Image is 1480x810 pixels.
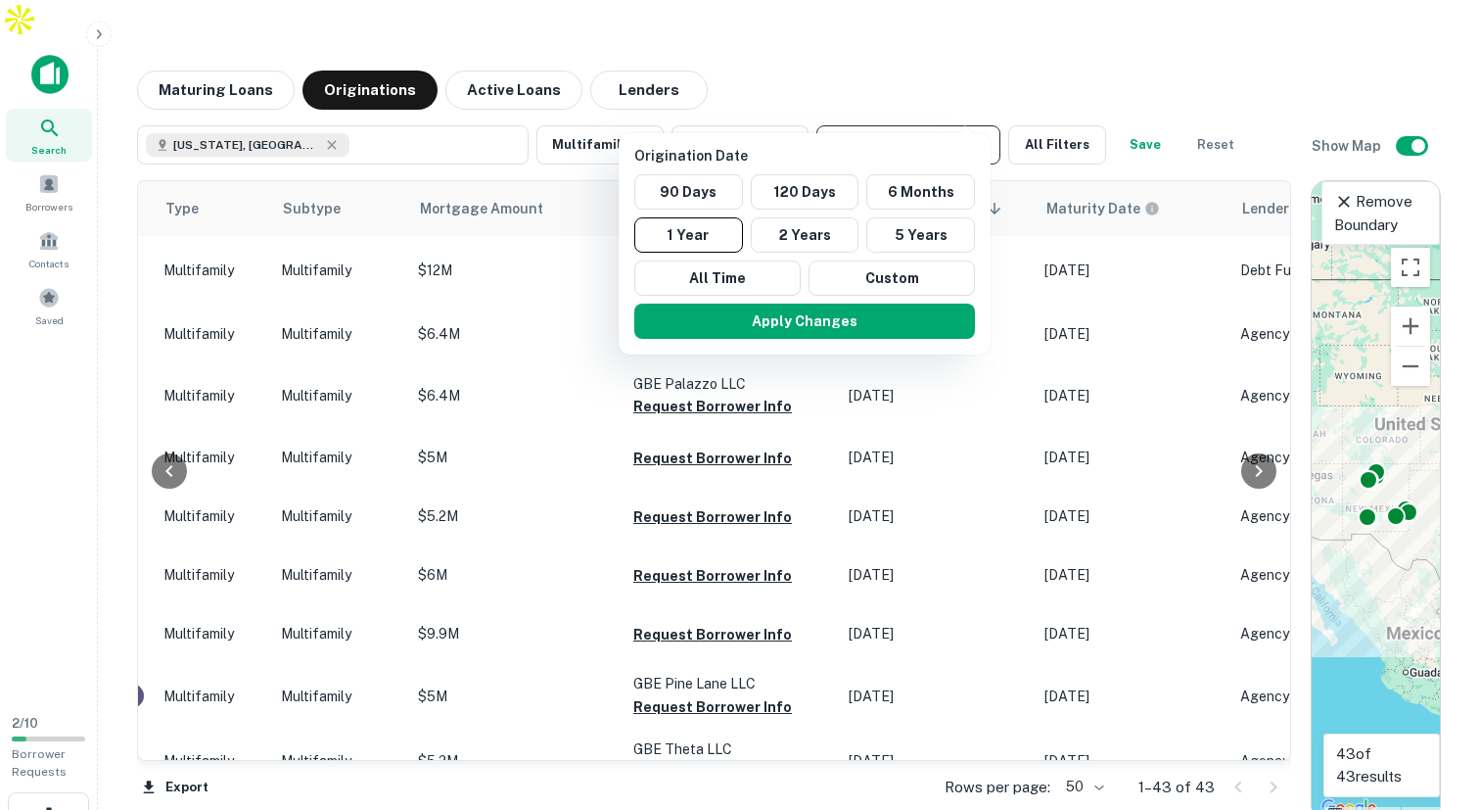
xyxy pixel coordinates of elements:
[634,304,975,339] button: Apply Changes
[751,217,859,253] button: 2 Years
[634,261,801,296] button: All Time
[751,174,859,210] button: 120 Days
[866,174,975,210] button: 6 Months
[1382,653,1480,747] iframe: Chat Widget
[809,261,975,296] button: Custom
[634,145,983,167] p: Origination Date
[634,174,743,210] button: 90 Days
[866,217,975,253] button: 5 Years
[634,217,743,253] button: 1 Year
